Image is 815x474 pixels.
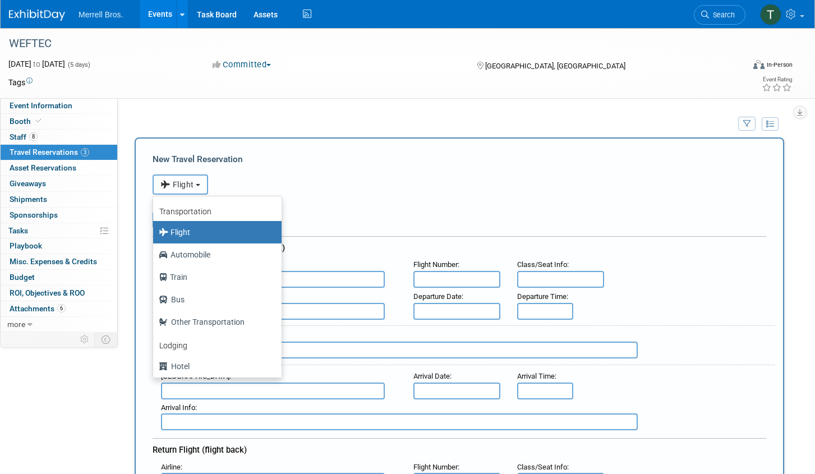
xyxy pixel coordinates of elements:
i: Booth reservation complete [36,118,42,124]
label: Other Transportation [159,313,270,331]
span: Event Information [10,101,72,110]
a: Giveaways [1,176,117,191]
a: more [1,317,117,332]
a: Playbook [1,238,117,254]
span: Flight Number [413,463,458,471]
button: Committed [209,59,275,71]
span: Attachments [10,304,66,313]
a: Lodging [153,333,282,355]
a: ROI, Objectives & ROO [1,286,117,301]
span: Arrival Date [413,372,450,380]
span: to [31,59,42,68]
a: Event Information [1,98,117,113]
label: Flight [159,223,270,241]
label: Hotel [159,357,270,375]
a: Search [694,5,745,25]
span: Arrival Info [161,403,195,412]
a: Budget [1,270,117,285]
body: Rich Text Area. Press ALT-0 for help. [6,4,597,16]
img: ExhibitDay [9,10,65,21]
span: 6 [57,304,66,312]
small: : [517,292,568,301]
span: Flight Number [413,260,458,269]
span: Search [709,11,735,19]
small: : [161,463,182,471]
span: Staff [10,132,38,141]
td: Tags [8,77,33,88]
span: Tasks [8,226,28,235]
td: Personalize Event Tab Strip [75,332,95,347]
a: Shipments [1,192,117,207]
span: Misc. Expenses & Credits [10,257,97,266]
a: Travel Reservations3 [1,145,117,160]
small: : [413,260,459,269]
a: Asset Reservations [1,160,117,176]
img: Theresa Lucas [760,4,781,25]
button: Flight [153,174,208,195]
label: Bus [159,291,270,309]
div: New Travel Reservation [153,153,766,165]
span: Merrell Bros. [79,10,123,19]
span: Asset Reservations [10,163,76,172]
small: : [413,372,452,380]
a: Tasks [1,223,117,238]
label: Train [159,268,270,286]
a: Attachments6 [1,301,117,316]
span: Booth [10,117,44,126]
a: Sponsorships [1,208,117,223]
span: Class/Seat Info [517,260,567,269]
a: Booth [1,114,117,129]
div: Event Format [676,58,793,75]
small: : [517,463,569,471]
span: Shipments [10,195,47,204]
span: Travel Reservations [10,148,89,157]
a: Transportation [153,199,282,221]
span: Class/Seat Info [517,463,567,471]
b: Lodging [159,341,187,350]
span: Departure Date [413,292,462,301]
td: Toggle Event Tabs [95,332,118,347]
div: WEFTEC [5,34,726,54]
span: [DATE] [DATE] [8,59,65,68]
small: : [413,292,463,301]
img: Format-Inperson.png [753,60,765,69]
span: more [7,320,25,329]
span: Departure Time [517,292,567,301]
label: Automobile [159,246,270,264]
span: Airline [161,463,181,471]
i: Filter by Traveler [743,121,751,128]
small: : [517,372,556,380]
small: : [517,260,569,269]
span: Arrival Time [517,372,555,380]
span: 3 [81,148,89,157]
span: (5 days) [67,61,90,68]
span: Playbook [10,241,42,250]
span: ROI, Objectives & ROO [10,288,85,297]
small: : [161,403,197,412]
a: Staff8 [1,130,117,145]
span: Giveaways [10,179,46,188]
div: In-Person [766,61,793,69]
span: Sponsorships [10,210,58,219]
span: 8 [29,132,38,141]
span: Budget [10,273,35,282]
div: Event Rating [762,77,792,82]
small: : [413,463,459,471]
span: Return Flight (flight back) [153,445,247,455]
div: Booking Confirmation Number: [153,195,766,211]
a: Misc. Expenses & Credits [1,254,117,269]
span: [GEOGRAPHIC_DATA], [GEOGRAPHIC_DATA] [485,62,625,70]
span: Flight [160,180,194,189]
b: Transportation [159,207,211,216]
